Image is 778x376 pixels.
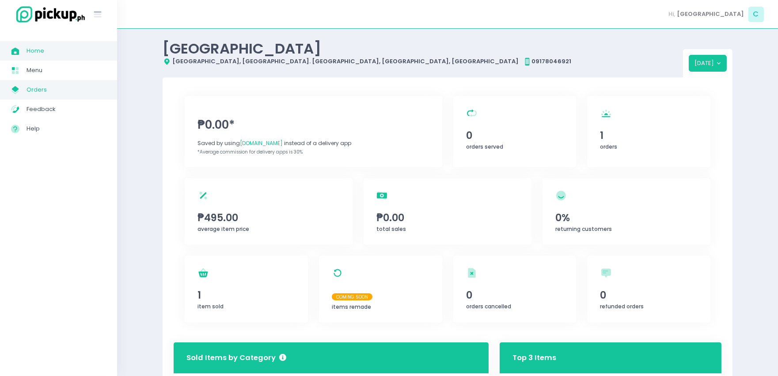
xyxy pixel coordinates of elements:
[376,210,519,225] span: ₱0.00
[197,288,295,303] span: 1
[364,178,531,245] a: ₱0.00total sales
[466,128,563,143] span: 0
[748,7,764,22] span: C
[197,139,429,147] div: Saved by using instead of a delivery app
[600,288,698,303] span: 0
[376,225,406,233] span: total sales
[466,288,563,303] span: 0
[163,40,683,57] div: [GEOGRAPHIC_DATA]
[197,210,340,225] span: ₱495.00
[197,303,224,310] span: item sold
[677,10,744,19] span: [GEOGRAPHIC_DATA]
[163,57,683,66] div: [GEOGRAPHIC_DATA], [GEOGRAPHIC_DATA]. [GEOGRAPHIC_DATA], [GEOGRAPHIC_DATA], [GEOGRAPHIC_DATA] 091...
[512,345,556,370] h3: Top 3 Items
[197,116,429,134] span: ₱0.00*
[587,96,710,167] a: 1orders
[453,256,577,322] a: 0orders cancelled
[332,293,372,300] span: Coming Soon
[186,353,286,364] h3: Sold Items by Category
[555,225,612,233] span: returning customers
[600,303,644,310] span: refunded orders
[185,256,308,322] a: 1item sold
[543,178,710,245] a: 0%returning customers
[197,149,303,155] span: *Average commission for delivery apps is 30%
[600,128,698,143] span: 1
[27,65,106,76] span: Menu
[466,143,503,150] span: orders served
[466,303,511,310] span: orders cancelled
[453,96,577,167] a: 0orders served
[587,256,710,322] a: 0refunded orders
[185,178,353,245] a: ₱495.00average item price
[197,225,249,233] span: average item price
[555,210,698,225] span: 0%
[27,45,106,57] span: Home
[240,139,283,147] span: [DOMAIN_NAME]
[27,104,106,115] span: Feedback
[332,303,371,311] span: items remade
[11,5,86,24] img: logo
[669,10,676,19] span: Hi,
[27,84,106,96] span: Orders
[689,55,727,72] button: [DATE]
[600,143,618,150] span: orders
[27,123,106,134] span: Help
